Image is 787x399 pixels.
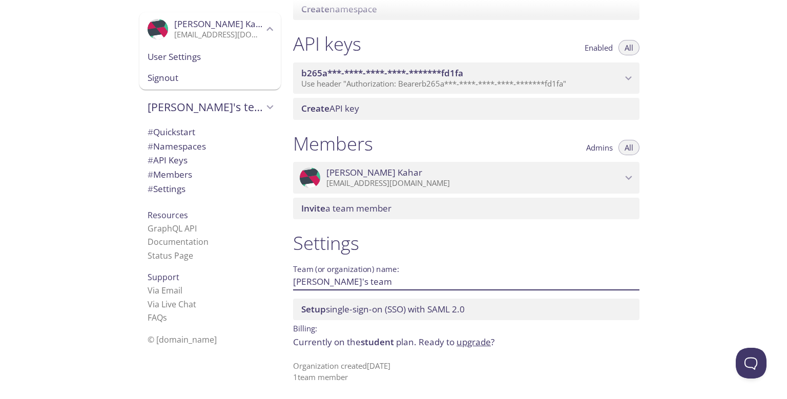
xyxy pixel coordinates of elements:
span: student [361,336,394,348]
div: Quickstart [139,125,281,139]
span: # [148,169,153,180]
div: Harshal's team [139,94,281,120]
div: Setup SSO [293,299,639,320]
span: Members [148,169,192,180]
div: Members [139,167,281,182]
span: Signout [148,71,273,85]
p: Organization created [DATE] 1 team member [293,361,639,383]
div: Team Settings [139,182,281,196]
div: Create API Key [293,98,639,119]
div: Harshal Kahar [293,162,639,194]
p: Billing: [293,320,639,335]
a: Via Email [148,285,182,296]
a: Via Live Chat [148,299,196,310]
span: # [148,126,153,138]
a: FAQ [148,312,167,323]
h1: Members [293,132,373,155]
span: Resources [148,209,188,221]
span: © [DOMAIN_NAME] [148,334,217,345]
p: [EMAIL_ADDRESS][DOMAIN_NAME] [174,30,263,40]
h1: Settings [293,232,639,255]
button: Enabled [578,40,619,55]
a: Status Page [148,250,193,261]
div: User Settings [139,46,281,68]
h1: API keys [293,32,361,55]
a: GraphQL API [148,223,197,234]
a: Documentation [148,236,209,247]
p: Currently on the plan. [293,335,639,349]
span: # [148,154,153,166]
span: Namespaces [148,140,206,152]
span: single-sign-on (SSO) with SAML 2.0 [301,303,465,315]
div: Namespaces [139,139,281,154]
span: [PERSON_NAME] Kahar [174,18,270,30]
span: Setup [301,303,326,315]
div: Harshal Kahar [139,12,281,46]
button: All [618,40,639,55]
iframe: Help Scout Beacon - Open [736,348,767,379]
span: Support [148,271,179,283]
p: [EMAIL_ADDRESS][DOMAIN_NAME] [326,178,622,188]
span: Ready to ? [419,336,494,348]
span: Create [301,102,329,114]
span: a team member [301,202,391,214]
span: # [148,183,153,195]
span: [PERSON_NAME] Kahar [326,167,422,178]
span: Settings [148,183,185,195]
span: API Keys [148,154,188,166]
button: Admins [580,140,619,155]
div: Invite a team member [293,198,639,219]
label: Team (or organization) name: [293,265,400,273]
span: Quickstart [148,126,195,138]
button: All [618,140,639,155]
div: API Keys [139,153,281,167]
a: upgrade [457,336,491,348]
span: Invite [301,202,325,214]
span: s [163,312,167,323]
span: User Settings [148,50,273,64]
span: API key [301,102,359,114]
span: [PERSON_NAME]'s team [148,100,263,114]
div: Signout [139,67,281,90]
span: # [148,140,153,152]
